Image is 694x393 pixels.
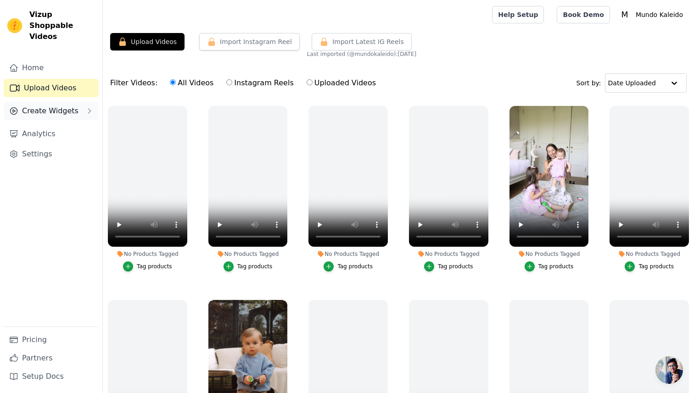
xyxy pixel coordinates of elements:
a: Upload Videos [4,79,99,97]
button: Import Instagram Reel [199,33,300,50]
span: Import Latest IG Reels [332,37,404,46]
a: Book Demo [557,6,610,23]
span: Last imported (@ mundokaleido ): [DATE] [307,50,416,58]
label: Instagram Reels [226,77,294,89]
button: Tag products [224,261,273,271]
input: All Videos [170,79,176,85]
div: Sort by: [576,73,687,93]
p: Mundo Kaleido [632,6,687,23]
a: Pricing [4,331,99,349]
a: Settings [4,145,99,163]
button: Tag products [625,261,674,271]
div: No Products Tagged [308,250,388,258]
div: Tag products [137,263,172,270]
div: No Products Tagged [610,250,689,258]
img: Vizup [7,18,22,33]
input: Uploaded Videos [307,79,313,85]
a: Analytics [4,125,99,143]
div: Tag products [438,263,473,270]
a: Help Setup [492,6,544,23]
div: Tag products [638,263,674,270]
button: Import Latest IG Reels [312,33,412,50]
button: Tag products [525,261,574,271]
div: Tag products [237,263,273,270]
a: Home [4,59,99,77]
div: No Products Tagged [208,250,288,258]
label: All Videos [169,77,214,89]
span: Create Widgets [22,105,78,116]
button: Tag products [123,261,172,271]
span: Vizup Shoppable Videos [29,9,95,42]
a: Setup Docs [4,367,99,386]
button: Tag products [424,261,473,271]
label: Uploaded Videos [306,77,376,89]
a: Partners [4,349,99,367]
input: Instagram Reels [226,79,232,85]
div: Tag products [538,263,574,270]
button: M Mundo Kaleido [617,6,687,23]
div: No Products Tagged [509,250,589,258]
button: Tag products [324,261,373,271]
div: Tag products [337,263,373,270]
button: Upload Videos [110,33,185,50]
div: No Products Tagged [108,250,187,258]
div: Chat abierto [655,356,683,384]
text: M [621,10,628,19]
div: Filter Videos: [110,72,381,94]
button: Create Widgets [4,102,99,120]
div: No Products Tagged [409,250,488,258]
